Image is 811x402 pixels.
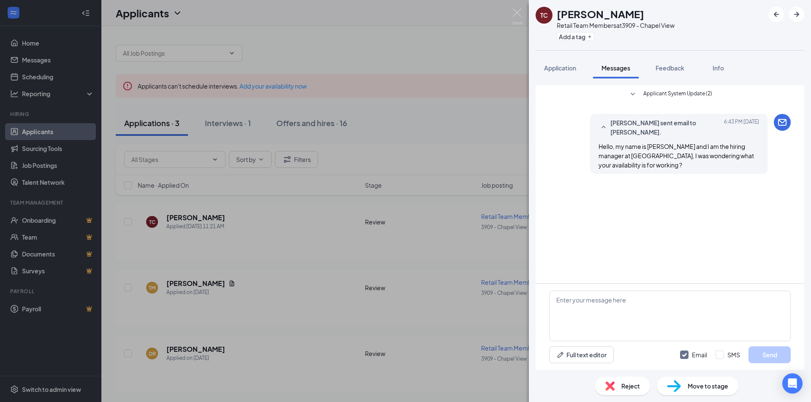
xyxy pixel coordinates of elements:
[621,381,640,391] span: Reject
[544,64,576,72] span: Application
[656,64,684,72] span: Feedback
[601,64,630,72] span: Messages
[628,89,638,100] svg: SmallChevronDown
[549,346,614,363] button: Full text editorPen
[748,346,791,363] button: Send
[556,351,565,359] svg: Pen
[782,373,803,394] div: Open Intercom Messenger
[557,32,594,41] button: PlusAdd a tag
[557,21,675,30] div: Retail Team Members at 3909 - Chapel View
[713,64,724,72] span: Info
[557,7,644,21] h1: [PERSON_NAME]
[610,118,721,137] span: [PERSON_NAME] sent email to [PERSON_NAME].
[688,381,728,391] span: Move to stage
[777,117,787,127] svg: Email
[771,9,781,19] svg: ArrowLeftNew
[792,9,802,19] svg: ArrowRight
[769,7,784,22] button: ArrowLeftNew
[724,118,759,137] span: [DATE] 6:43 PM
[628,89,712,100] button: SmallChevronDownApplicant System Update (2)
[599,143,754,169] span: Hello, my name is [PERSON_NAME] and I am the hiring manager at [GEOGRAPHIC_DATA], I was wondering...
[540,11,548,19] div: TC
[599,122,609,132] svg: SmallChevronUp
[643,89,712,100] span: Applicant System Update (2)
[587,34,592,39] svg: Plus
[789,7,804,22] button: ArrowRight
